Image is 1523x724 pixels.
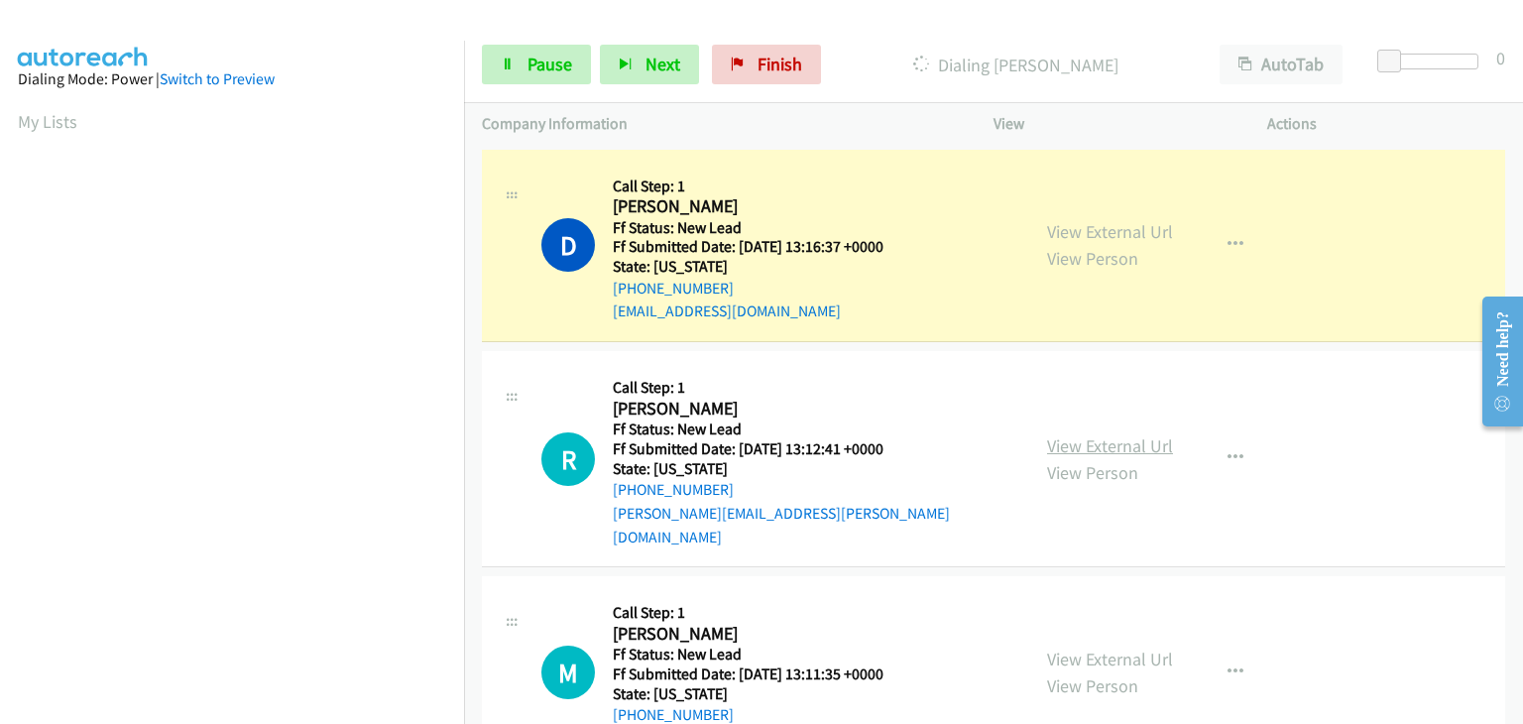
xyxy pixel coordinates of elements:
iframe: Resource Center [1466,283,1523,440]
h5: Ff Submitted Date: [DATE] 13:12:41 +0000 [613,439,1011,459]
h5: Ff Status: New Lead [613,218,908,238]
button: AutoTab [1220,45,1343,84]
span: Pause [527,53,572,75]
a: [PHONE_NUMBER] [613,705,734,724]
h2: [PERSON_NAME] [613,195,908,218]
a: Finish [712,45,821,84]
a: View Person [1047,461,1138,484]
h1: R [541,432,595,486]
h2: [PERSON_NAME] [613,398,908,421]
h2: [PERSON_NAME] [613,623,908,646]
span: Finish [758,53,802,75]
h5: Ff Status: New Lead [613,420,1011,439]
div: The call is yet to be attempted [541,646,595,699]
a: View Person [1047,674,1138,697]
button: Next [600,45,699,84]
a: Switch to Preview [160,69,275,88]
h5: State: [US_STATE] [613,257,908,277]
a: View External Url [1047,648,1173,670]
h5: Call Step: 1 [613,603,908,623]
div: 0 [1496,45,1505,71]
div: Delay between calls (in seconds) [1387,54,1478,69]
h5: Call Step: 1 [613,177,908,196]
p: Company Information [482,112,958,136]
a: Pause [482,45,591,84]
span: Next [645,53,680,75]
a: View External Url [1047,434,1173,457]
a: My Lists [18,110,77,133]
h5: Call Step: 1 [613,378,1011,398]
h5: Ff Status: New Lead [613,645,908,664]
a: View Person [1047,247,1138,270]
a: [PERSON_NAME][EMAIL_ADDRESS][PERSON_NAME][DOMAIN_NAME] [613,504,950,546]
h5: Ff Submitted Date: [DATE] 13:11:35 +0000 [613,664,908,684]
p: Dialing [PERSON_NAME] [848,52,1184,78]
a: [PHONE_NUMBER] [613,480,734,499]
div: Dialing Mode: Power | [18,67,446,91]
a: [PHONE_NUMBER] [613,279,734,298]
h5: Ff Submitted Date: [DATE] 13:16:37 +0000 [613,237,908,257]
h5: State: [US_STATE] [613,684,908,704]
a: View External Url [1047,220,1173,243]
div: The call is yet to be attempted [541,432,595,486]
h1: M [541,646,595,699]
h1: D [541,218,595,272]
p: View [994,112,1231,136]
p: Actions [1267,112,1505,136]
h5: State: [US_STATE] [613,459,1011,479]
a: [EMAIL_ADDRESS][DOMAIN_NAME] [613,302,841,320]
